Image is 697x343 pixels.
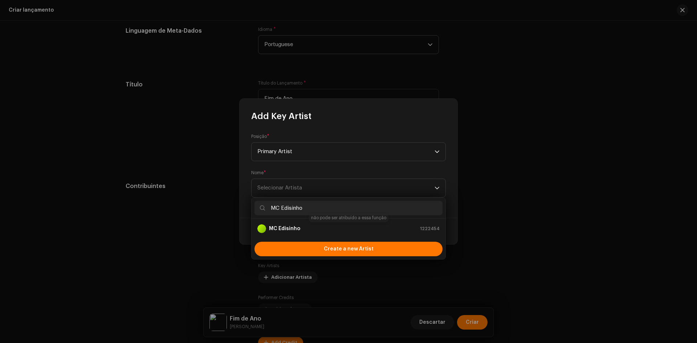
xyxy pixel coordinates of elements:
[254,221,443,236] li: MC Edisinho
[435,143,440,161] div: dropdown trigger
[251,170,266,176] label: Nome
[257,179,435,197] span: Selecionar Artista
[251,110,311,122] span: Add Key Artist
[257,185,302,191] span: Selecionar Artista
[269,225,300,232] strong: MC Edisinho
[435,179,440,197] div: dropdown trigger
[324,242,374,256] span: Create a new Artist
[252,219,445,239] ul: Option List
[257,143,435,161] span: Primary Artist
[420,225,440,232] span: 1222454
[251,134,269,139] label: Posição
